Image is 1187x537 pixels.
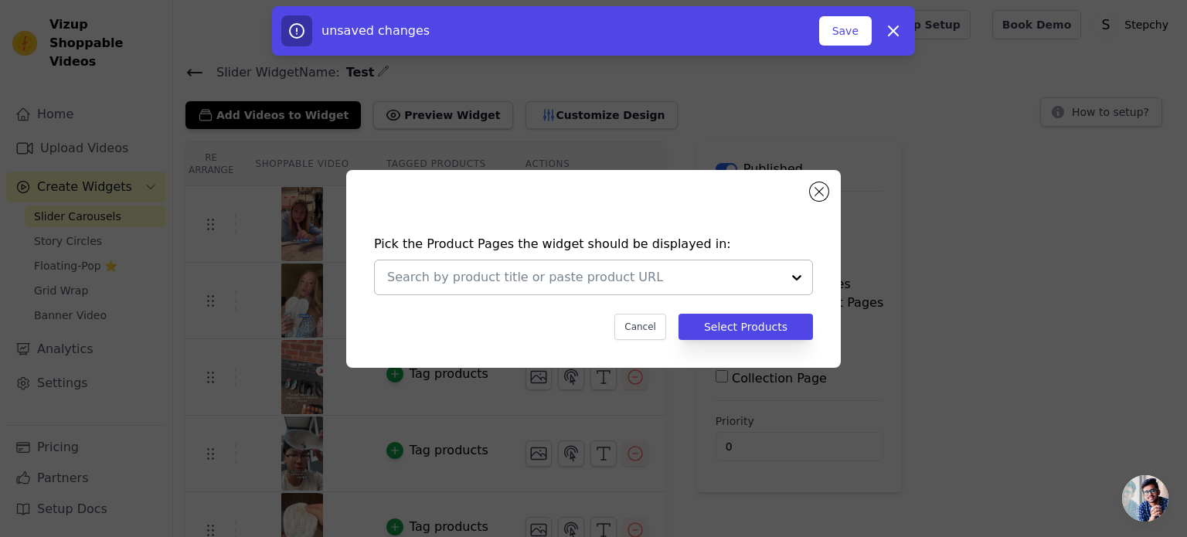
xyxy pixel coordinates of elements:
[321,23,430,38] span: unsaved changes
[679,314,813,340] button: Select Products
[374,235,813,253] h4: Pick the Product Pages the widget should be displayed in:
[614,314,666,340] button: Cancel
[810,182,828,201] button: Close modal
[819,16,872,46] button: Save
[1122,475,1168,522] div: Open chat
[387,268,781,287] input: Search by product title or paste product URL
